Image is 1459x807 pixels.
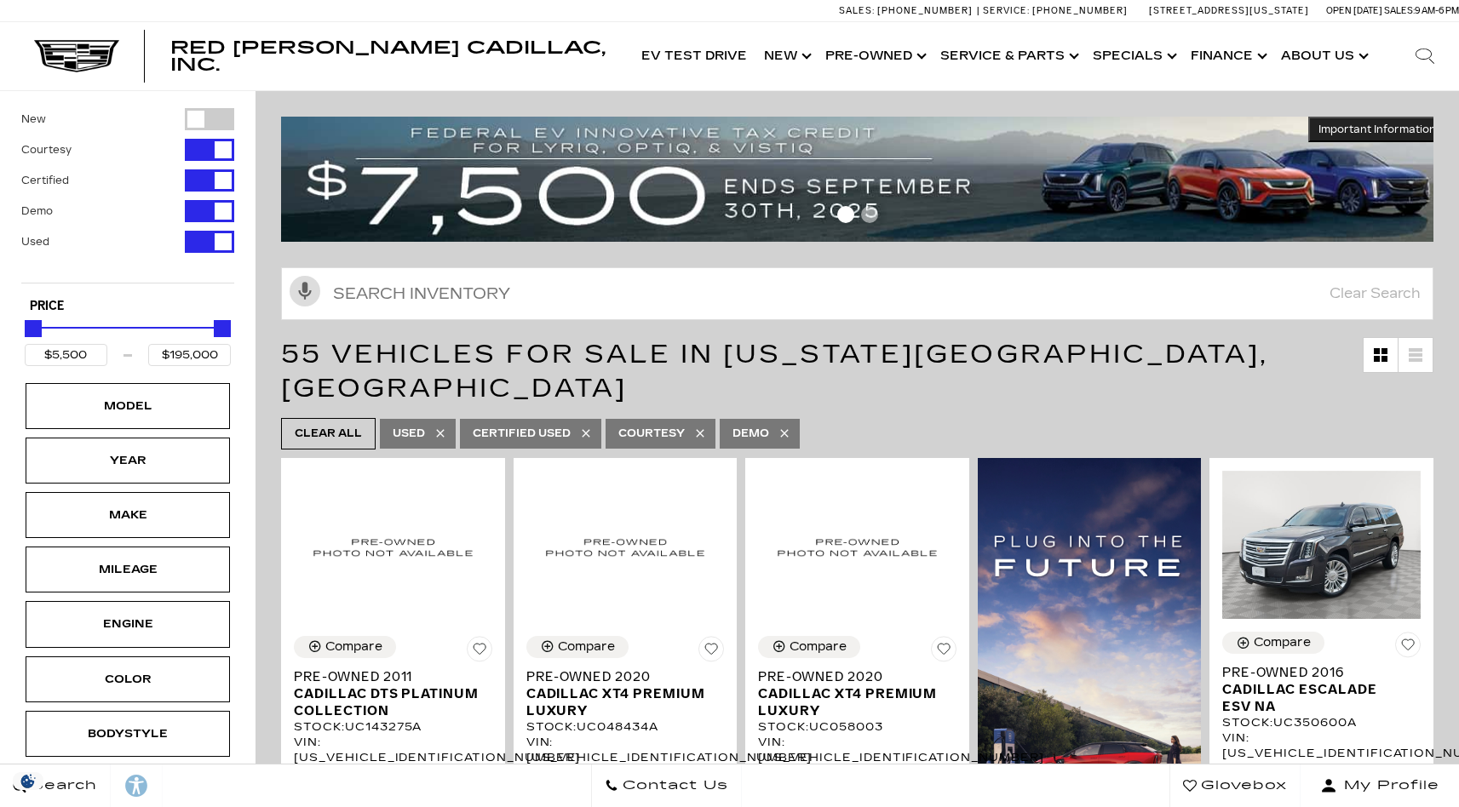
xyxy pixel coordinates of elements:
[618,774,728,798] span: Contact Us
[21,172,69,189] label: Certified
[295,423,362,444] span: Clear All
[1254,635,1311,650] div: Compare
[26,774,97,798] span: Search
[294,636,396,658] button: Compare Vehicle
[473,423,571,444] span: Certified Used
[9,772,48,790] section: Click to Open Cookie Consent Modal
[281,267,1433,320] input: Search Inventory
[85,397,170,415] div: Model
[26,601,230,647] div: EngineEngine
[817,22,932,90] a: Pre-Owned
[290,276,320,306] svg: Click to toggle on voice search
[1169,764,1301,807] a: Glovebox
[26,492,230,538] div: MakeMake
[558,639,615,655] div: Compare
[26,547,230,592] div: MileageMileage
[170,37,606,75] span: Red [PERSON_NAME] Cadillac, Inc.
[25,320,42,337] div: Minimum Price
[977,6,1132,15] a: Service: [PHONE_NUMBER]
[21,141,72,158] label: Courtesy
[294,719,492,735] div: Stock : UC143275A
[837,206,854,223] span: Go to slide 1
[21,108,234,283] div: Filter by Vehicle Type
[1326,5,1382,16] span: Open [DATE]
[294,735,492,765] div: VIN: [US_VEHICLE_IDENTIFICATION_NUMBER]
[758,735,956,765] div: VIN: [US_VEHICLE_IDENTIFICATION_NUMBER]
[1301,764,1459,807] button: Open user profile menu
[170,39,616,73] a: Red [PERSON_NAME] Cadillac, Inc.
[1032,5,1128,16] span: [PHONE_NUMBER]
[25,344,107,366] input: Minimum
[633,22,755,90] a: EV Test Drive
[467,636,492,668] button: Save Vehicle
[1222,730,1421,761] div: VIN: [US_VEHICLE_IDENTIFICATION_NUMBER]
[755,22,817,90] a: New
[281,339,1268,403] span: 55 Vehicles for Sale in [US_STATE][GEOGRAPHIC_DATA], [GEOGRAPHIC_DATA]
[839,6,977,15] a: Sales: [PHONE_NUMBER]
[591,764,742,807] a: Contact Us
[21,111,46,128] label: New
[294,685,480,719] span: Cadillac DTS Platinum Collection
[618,423,685,444] span: Courtesy
[1084,22,1182,90] a: Specials
[214,320,231,337] div: Maximum Price
[758,668,944,685] span: Pre-Owned 2020
[758,719,956,735] div: Stock : UC058003
[1222,681,1408,715] span: Cadillac Escalade ESV NA
[294,668,480,685] span: Pre-Owned 2011
[85,724,170,743] div: Bodystyle
[758,685,944,719] span: Cadillac XT4 Premium Luxury
[294,668,492,719] a: Pre-Owned 2011Cadillac DTS Platinum Collection
[1222,715,1421,730] div: Stock : UC350600A
[281,117,1446,242] img: vrp-tax-ending-august-version
[1197,774,1287,798] span: Glovebox
[25,314,231,366] div: Price
[839,5,875,16] span: Sales:
[26,383,230,429] div: ModelModel
[34,40,119,72] img: Cadillac Dark Logo with Cadillac White Text
[526,471,725,623] img: 2020 Cadillac XT4 Premium Luxury
[30,299,226,314] h5: Price
[325,639,382,655] div: Compare
[1337,774,1439,798] span: My Profile
[21,233,49,250] label: Used
[526,719,725,735] div: Stock : UC048434A
[1272,22,1374,90] a: About Us
[1149,5,1309,16] a: [STREET_ADDRESS][US_STATE]
[526,735,725,765] div: VIN: [US_VEHICLE_IDENTIFICATION_NUMBER]
[26,438,230,484] div: YearYear
[1395,632,1421,664] button: Save Vehicle
[931,636,956,668] button: Save Vehicle
[1318,123,1436,136] span: Important Information
[148,344,231,366] input: Maximum
[758,636,860,658] button: Compare Vehicle
[861,206,878,223] span: Go to slide 2
[85,560,170,579] div: Mileage
[85,615,170,633] div: Engine
[1222,664,1408,681] span: Pre-Owned 2016
[1182,22,1272,90] a: Finance
[393,423,425,444] span: Used
[732,423,769,444] span: Demo
[1384,5,1415,16] span: Sales:
[9,772,48,790] img: Opt-Out Icon
[526,636,629,658] button: Compare Vehicle
[26,656,230,702] div: ColorColor
[758,668,956,719] a: Pre-Owned 2020Cadillac XT4 Premium Luxury
[983,5,1030,16] span: Service:
[85,451,170,470] div: Year
[294,471,492,623] img: 2011 Cadillac DTS Platinum Collection
[85,670,170,689] div: Color
[932,22,1084,90] a: Service & Parts
[85,506,170,524] div: Make
[21,203,53,220] label: Demo
[1308,117,1446,142] button: Important Information
[1222,632,1324,654] button: Compare Vehicle
[1222,471,1421,619] img: 2016 Cadillac Escalade ESV NA
[1222,664,1421,715] a: Pre-Owned 2016Cadillac Escalade ESV NA
[526,685,712,719] span: Cadillac XT4 Premium Luxury
[758,471,956,623] img: 2020 Cadillac XT4 Premium Luxury
[790,639,847,655] div: Compare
